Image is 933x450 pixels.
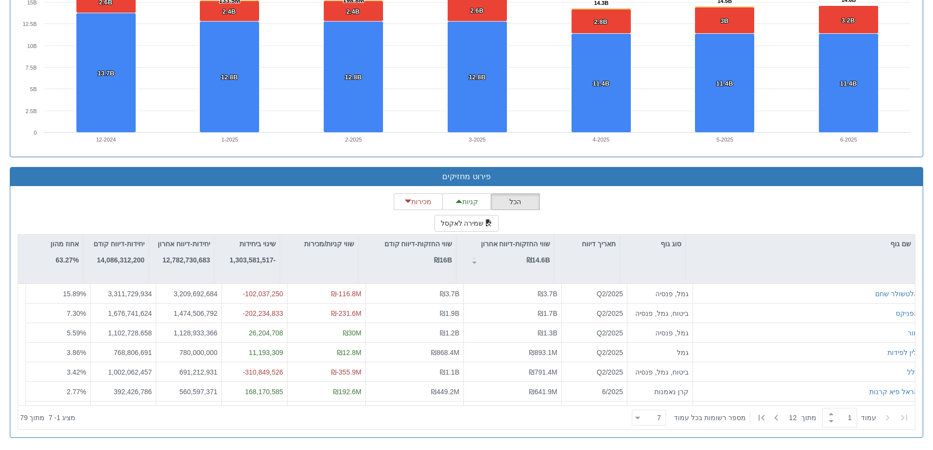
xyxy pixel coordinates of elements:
text: 10B [27,43,37,49]
div: ביטוח, גמל, פנסיה [631,367,689,377]
text: 2-2025 [345,137,362,142]
div: 691,212,931 [160,367,217,377]
span: ₪868.4M [431,349,459,356]
text: 5-2025 [717,137,733,142]
div: 26,204,708 [226,328,283,338]
div: ‏ מתוך [628,407,913,428]
strong: ₪16B [434,256,452,264]
span: ₪192.6M [333,388,361,396]
div: 1,676,741,624 [95,308,152,318]
div: סוג גוף [620,235,685,253]
div: קרן נאמנות [631,387,689,397]
div: Q2/2025 [566,289,623,299]
span: ‏עמוד [861,413,876,423]
tspan: 12.8B [469,73,486,81]
strong: 63.27% [56,256,79,264]
span: ₪641.9M [529,388,557,396]
div: 1,102,728,658 [95,328,152,338]
span: ₪1.7B [538,309,557,317]
div: 3.42 % [30,367,86,377]
div: 1,128,933,366 [160,328,217,338]
span: ₪1.2B [440,329,459,337]
div: שם גוף [686,235,915,253]
p: יחידות-דיווח אחרון [158,238,210,249]
button: מכירות [394,193,443,210]
strong: ₪14.6B [526,256,550,264]
text: 5B [30,86,37,92]
tspan: 11.4B [840,80,857,87]
button: אלטשולר שחם [875,289,918,299]
button: מור [908,328,918,338]
button: שמירה לאקסל [434,215,499,232]
strong: 12,782,730,683 [163,256,210,264]
div: Q2/2025 [566,308,623,318]
span: ₪12.8M [337,349,361,356]
div: שווי קניות/מכירות [280,235,358,253]
div: גמל, פנסיה [631,289,689,299]
div: 768,806,691 [95,348,152,357]
span: ₪-116.8M [331,290,361,298]
tspan: 2.4B [222,8,236,15]
text: 6-2025 [840,137,857,142]
tspan: 2.4B [346,8,359,15]
span: ‏מספר רשומות בכל עמוד [674,413,746,423]
span: ₪-231.6M [331,309,361,317]
span: ₪3.7B [538,290,557,298]
tspan: 11.4B [716,80,733,87]
span: ₪1.9B [440,309,459,317]
text: 12.5B [23,21,37,27]
button: כלל [907,367,918,377]
tspan: 11.4B [593,80,610,87]
span: ₪449.2M [431,388,459,396]
div: 392,426,786 [95,387,152,397]
text: 4-2025 [593,137,609,142]
button: קניות [442,193,491,210]
strong: 14,086,312,200 [97,256,144,264]
text: 7.5B [25,65,37,71]
div: Q2/2025 [566,348,623,357]
div: 1,002,062,457 [95,367,152,377]
p: שווי החזקות-דיווח אחרון [481,238,550,249]
tspan: 3B [720,17,729,24]
tspan: 13.7B [97,70,115,77]
span: ₪3.7B [440,290,459,298]
div: תאריך דיווח [554,235,620,253]
tspan: 12.8B [221,73,238,81]
h3: פירוט מחזיקים [18,172,915,181]
text: 0 [34,130,37,136]
strong: -1,303,581,517 [230,256,276,264]
div: ‏מציג 1 - 7 ‏ מתוך 79 [20,407,75,428]
span: ₪1.1B [440,368,459,376]
div: 560,597,371 [160,387,217,397]
button: הראל פיא קרנות [869,387,918,397]
span: ₪893.1M [529,349,557,356]
text: 12-2024 [96,137,116,142]
button: הפניקס [896,308,918,318]
p: יחידות-דיווח קודם [94,238,144,249]
div: -310,849,526 [226,367,283,377]
div: Q2/2025 [566,367,623,377]
tspan: 2.6B [470,7,483,14]
span: 12 [789,413,801,423]
div: ילין לפידות [887,348,918,357]
div: 3.86 % [30,348,86,357]
span: ₪-355.9M [331,368,361,376]
p: שווי החזקות-דיווח קודם [384,238,452,249]
span: ₪1.3B [538,329,557,337]
div: גמל, פנסיה [631,328,689,338]
div: -202,234,833 [226,308,283,318]
p: שינוי ביחידות [230,238,276,249]
div: 5.59 % [30,328,86,338]
div: Q2/2025 [566,328,623,338]
div: גמל [631,348,689,357]
div: 1,474,506,792 [160,308,217,318]
tspan: 3.2B [841,17,855,24]
text: 3-2025 [469,137,485,142]
div: 15.89 % [30,289,86,299]
div: -102,037,250 [226,289,283,299]
tspan: 12.8B [345,73,362,81]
